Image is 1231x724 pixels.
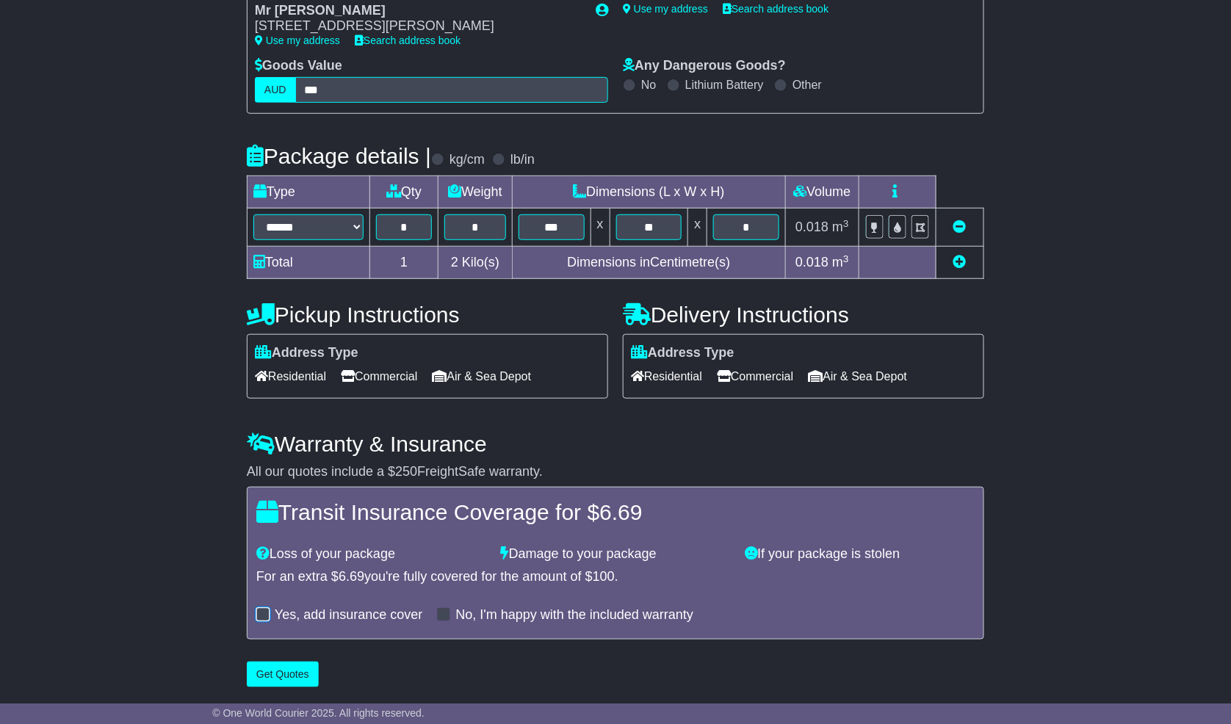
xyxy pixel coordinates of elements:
span: Residential [255,365,326,388]
div: All our quotes include a $ FreightSafe warranty. [247,464,984,480]
td: Volume [785,176,859,209]
td: Dimensions in Centimetre(s) [512,247,785,279]
td: Qty [370,176,438,209]
label: No [641,78,656,92]
label: No, I'm happy with the included warranty [455,607,693,623]
h4: Package details | [247,144,431,168]
label: lb/in [510,152,535,168]
label: Address Type [631,345,734,361]
label: Yes, add insurance cover [275,607,422,623]
td: Total [248,247,370,279]
label: Goods Value [255,58,342,74]
div: Loss of your package [249,546,494,562]
td: Type [248,176,370,209]
a: Use my address [255,35,340,46]
label: AUD [255,77,296,103]
div: Mr [PERSON_NAME] [255,3,581,19]
h4: Pickup Instructions [247,303,608,327]
h4: Warranty & Insurance [247,432,984,456]
a: Add new item [953,255,967,269]
span: 100 [593,569,615,584]
sup: 3 [843,253,849,264]
label: Any Dangerous Goods? [623,58,786,74]
a: Use my address [623,3,708,15]
span: 0.018 [795,255,829,269]
span: 6.69 [339,569,364,584]
td: Weight [438,176,513,209]
span: © One World Courier 2025. All rights reserved. [212,707,425,719]
span: Air & Sea Depot [809,365,908,388]
label: Address Type [255,345,358,361]
td: x [688,209,707,247]
label: Other [793,78,822,92]
span: m [832,255,849,269]
td: 1 [370,247,438,279]
span: Commercial [717,365,793,388]
label: kg/cm [450,152,485,168]
button: Get Quotes [247,662,319,687]
td: Dimensions (L x W x H) [512,176,785,209]
a: Remove this item [953,220,967,234]
h4: Delivery Instructions [623,303,984,327]
div: [STREET_ADDRESS][PERSON_NAME] [255,18,581,35]
td: x [591,209,610,247]
div: For an extra $ you're fully covered for the amount of $ . [256,569,975,585]
td: Kilo(s) [438,247,513,279]
a: Search address book [355,35,461,46]
h4: Transit Insurance Coverage for $ [256,500,975,524]
div: Damage to your package [494,546,738,562]
span: Air & Sea Depot [433,365,532,388]
span: 2 [451,255,458,269]
span: 6.69 [599,500,642,524]
span: Commercial [341,365,417,388]
span: 0.018 [795,220,829,234]
sup: 3 [843,218,849,229]
span: m [832,220,849,234]
span: Residential [631,365,702,388]
span: 250 [395,464,417,479]
div: If your package is stolen [737,546,982,562]
label: Lithium Battery [685,78,764,92]
a: Search address book [723,3,829,15]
